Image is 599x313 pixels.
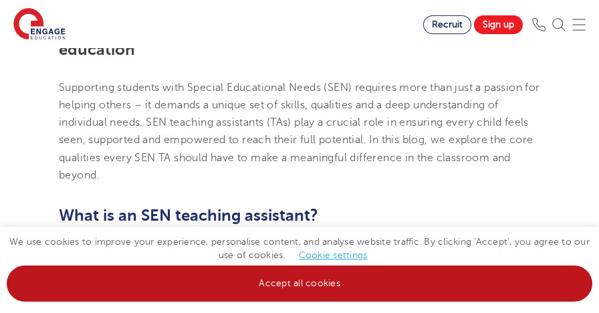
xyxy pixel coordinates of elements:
[13,8,66,41] img: Engage Education
[474,15,523,34] a: Sign up
[572,18,586,31] img: Mobile Menu
[7,266,592,302] a: Accept all cookies
[7,237,592,288] span: We use cookies to improve your experience, personalise content, and analyse website traffic. By c...
[299,250,368,260] a: Cookie settings
[59,82,540,181] span: Supporting students with Special Educational Needs (SEN) requires more than just a passion for he...
[532,18,546,31] img: Phone
[423,15,471,34] a: Recruit
[552,18,566,31] img: Search
[59,206,318,225] b: What is an SEN teaching assistant?
[432,19,463,29] span: Recruit
[59,23,540,59] h1: The core qualities every SEN teaching assistant needs in education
